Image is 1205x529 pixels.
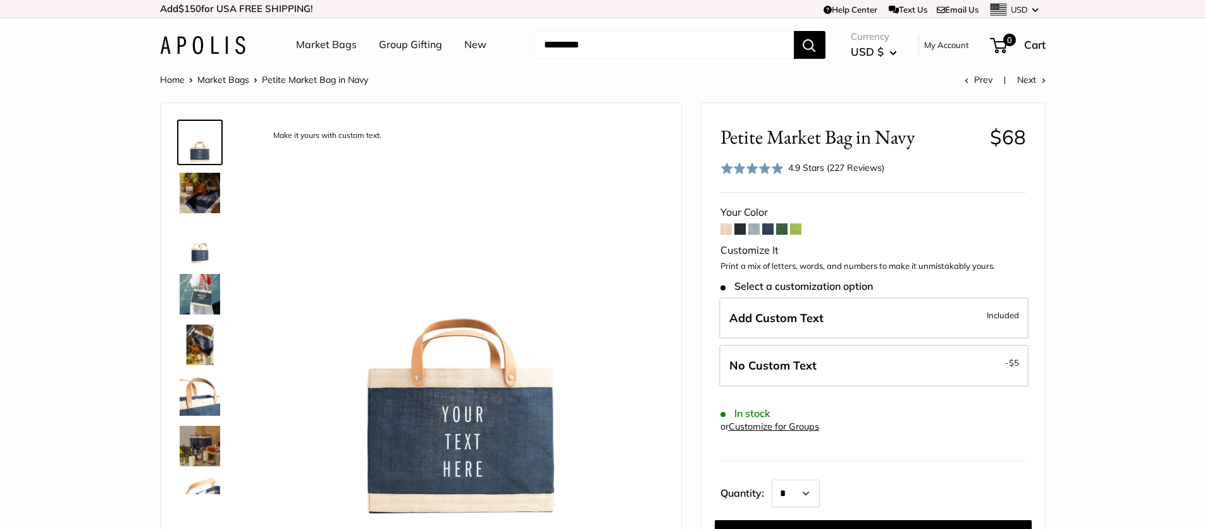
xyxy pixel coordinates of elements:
div: or [720,418,819,435]
span: USD $ [851,45,884,58]
span: In stock [720,408,770,420]
a: description_Make it yours with custom text. [177,120,223,165]
button: USD $ [851,42,897,62]
a: Help Center [824,4,877,15]
div: 4.9 Stars (227 Reviews) [788,161,884,175]
span: 0 [1003,34,1015,46]
span: Currency [851,28,897,46]
img: Petite Market Bag in Navy [180,173,220,213]
img: Apolis [160,36,245,54]
a: Email Us [937,4,979,15]
div: Make it yours with custom text. [267,127,388,144]
a: description_Super soft and durable leather handles. [177,373,223,418]
a: Next [1017,74,1046,85]
a: New [464,35,486,54]
span: Petite Market Bag in Navy [262,74,368,85]
label: Add Custom Text [719,297,1029,339]
img: description_Make it yours with custom text. [180,122,220,163]
p: Print a mix of letters, words, and numbers to make it unmistakably yours. [720,260,1026,273]
span: $68 [990,125,1026,149]
a: Petite Market Bag in Navy [177,423,223,469]
nav: Breadcrumb [160,72,368,88]
span: Included [987,308,1019,323]
a: Group Gifting [379,35,442,54]
a: Petite Market Bag in Navy [177,170,223,216]
a: Customize for Groups [729,421,819,432]
span: $5 [1009,358,1019,368]
span: Add Custom Text [729,311,824,325]
input: Search... [534,31,794,59]
span: Cart [1024,38,1046,51]
span: $150 [178,3,201,15]
img: Petite Market Bag in Navy [180,325,220,365]
a: Market Bags [197,74,249,85]
div: Customize It [720,241,1026,260]
a: Text Us [889,4,927,15]
span: Petite Market Bag in Navy [720,125,980,149]
img: description_Make it yours with custom text. [262,122,662,523]
span: USD [1011,4,1028,15]
a: Petite Market Bag in Navy [177,221,223,266]
span: No Custom Text [729,358,817,373]
img: description_Inner pocket good for daily drivers. [180,476,220,517]
label: Quantity: [720,476,772,507]
a: My Account [924,37,969,53]
a: Home [160,74,185,85]
img: Petite Market Bag in Navy [180,223,220,264]
span: Select a customization option [720,280,873,292]
span: - [1005,355,1019,370]
a: Prev [965,74,992,85]
img: Petite Market Bag in Navy [180,426,220,466]
img: Petite Market Bag in Navy [180,274,220,314]
div: 4.9 Stars (227 Reviews) [720,159,885,177]
a: Petite Market Bag in Navy [177,322,223,368]
button: Search [794,31,825,59]
img: description_Super soft and durable leather handles. [180,375,220,416]
a: 0 Cart [991,35,1046,55]
div: Your Color [720,203,1026,222]
a: Market Bags [296,35,357,54]
a: Petite Market Bag in Navy [177,271,223,317]
label: Leave Blank [719,345,1029,387]
a: description_Inner pocket good for daily drivers. [177,474,223,520]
